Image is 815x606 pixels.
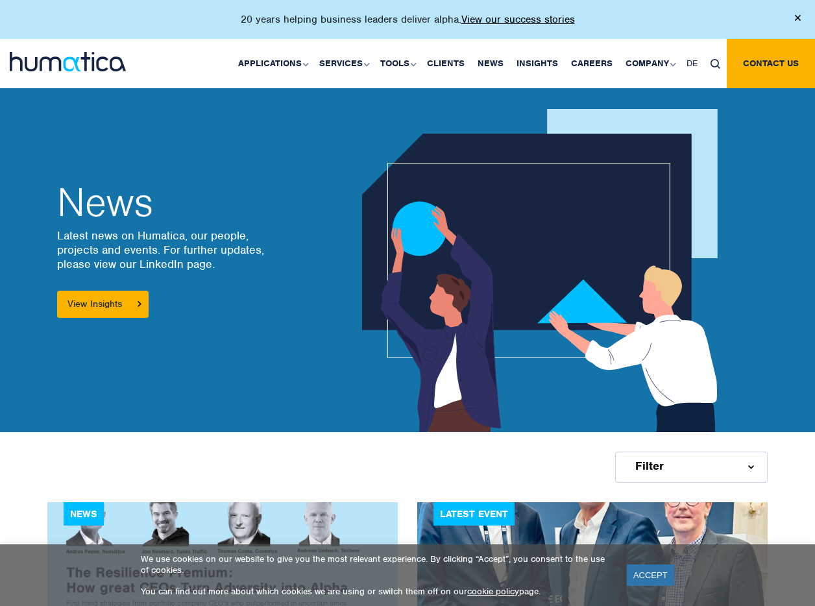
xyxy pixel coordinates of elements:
[141,586,611,597] p: You can find out more about which cookies we are using or switch them off on our page.
[241,13,575,26] p: 20 years helping business leaders deliver alpha.
[680,39,704,88] a: DE
[461,13,575,26] a: View our success stories
[748,465,754,469] img: d_arroww
[313,39,374,88] a: Services
[57,183,274,222] h2: News
[727,39,815,88] a: Contact us
[635,461,664,471] span: Filter
[232,39,313,88] a: Applications
[467,586,519,597] a: cookie policy
[711,59,720,69] img: search_icon
[10,52,126,71] img: logo
[510,39,565,88] a: Insights
[627,564,674,586] a: ACCEPT
[420,39,471,88] a: Clients
[687,58,698,69] span: DE
[138,301,141,307] img: arrowicon
[471,39,510,88] a: News
[64,502,104,526] div: News
[57,228,274,271] p: Latest news on Humatica, our people, projects and events. For further updates, please view our Li...
[362,109,729,432] img: news_ban1
[619,39,680,88] a: Company
[57,291,149,318] a: View Insights
[565,39,619,88] a: Careers
[433,502,515,526] div: Latest Event
[374,39,420,88] a: Tools
[141,553,611,576] p: We use cookies on our website to give you the most relevant experience. By clicking “Accept”, you...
